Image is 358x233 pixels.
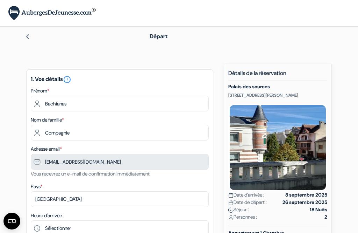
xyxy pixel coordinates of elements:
[8,6,96,20] img: AubergesDeJeunesse.com
[228,215,234,220] img: user_icon.svg
[282,199,327,206] strong: 26 septembre 2025
[3,213,20,229] button: Ouvrir le widget CMP
[228,206,249,213] span: Séjour :
[31,171,150,177] small: Vous recevrez un e-mail de confirmation immédiatement
[228,191,264,199] span: Date d'arrivée :
[31,212,62,219] label: Heure d'arrivée
[31,96,209,111] input: Entrez votre prénom
[228,213,257,221] span: Personnes :
[150,33,167,40] span: Départ
[31,154,209,170] input: Entrer adresse e-mail
[228,200,234,205] img: calendar.svg
[228,207,234,213] img: moon.svg
[285,191,327,199] strong: 8 septembre 2025
[31,87,49,95] label: Prénom
[31,75,209,84] h5: 1. Vos détails
[228,193,234,198] img: calendar.svg
[324,213,327,221] strong: 2
[310,206,327,213] strong: 18 Nuits
[31,145,62,153] label: Adresse email
[63,75,71,83] a: error_outline
[228,199,267,206] span: Date de départ :
[25,34,30,40] img: left_arrow.svg
[31,183,42,190] label: Pays
[63,75,71,84] i: error_outline
[31,116,64,124] label: Nom de famille
[31,125,209,141] input: Entrer le nom de famille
